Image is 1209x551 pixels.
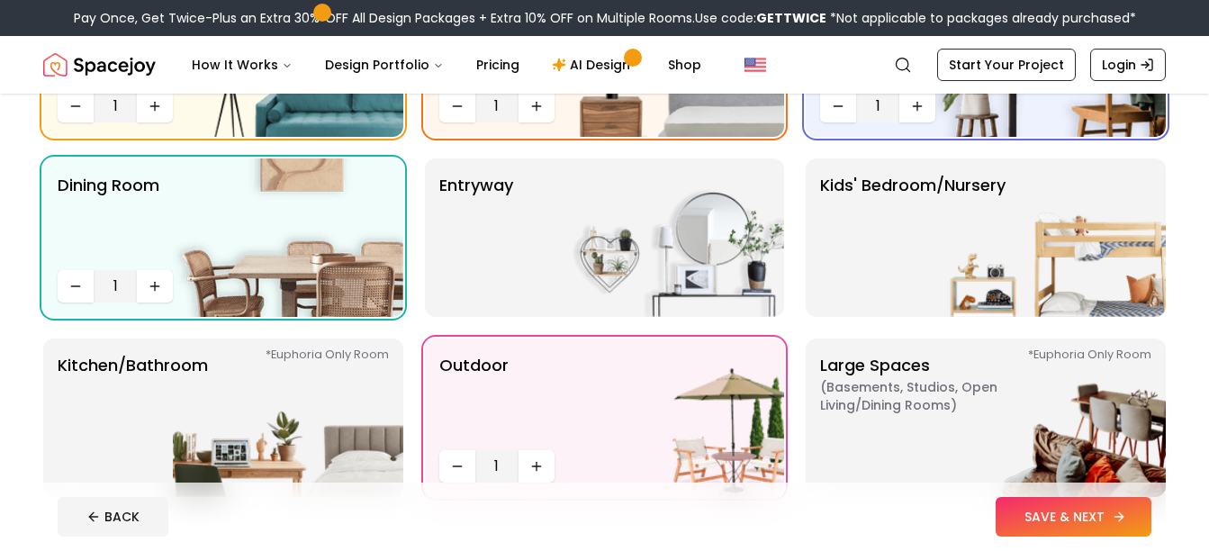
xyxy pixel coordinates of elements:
[43,47,156,83] img: Spacejoy Logo
[820,353,1045,483] p: Large Spaces
[483,456,511,477] span: 1
[101,95,130,117] span: 1
[537,47,650,83] a: AI Design
[137,90,173,122] button: Increase quantity
[996,497,1151,537] button: SAVE & NEXT
[820,90,856,122] button: Decrease quantity
[137,270,173,303] button: Increase quantity
[462,47,534,83] a: Pricing
[937,49,1076,81] a: Start Your Project
[820,378,1045,414] span: ( Basements, Studios, Open living/dining rooms )
[1090,49,1166,81] a: Login
[311,47,458,83] button: Design Portfolio
[58,353,208,483] p: Kitchen/Bathroom
[43,36,1166,94] nav: Global
[554,158,784,317] img: entryway
[439,173,513,303] p: entryway
[899,90,935,122] button: Increase quantity
[654,47,716,83] a: Shop
[826,9,1136,27] span: *Not applicable to packages already purchased*
[756,9,826,27] b: GETTWICE
[554,339,784,497] img: Outdoor
[519,90,555,122] button: Increase quantity
[74,9,1136,27] div: Pay Once, Get Twice-Plus an Extra 30% OFF All Design Packages + Extra 10% OFF on Multiple Rooms.
[177,47,716,83] nav: Main
[173,158,403,317] img: Dining Room
[177,47,307,83] button: How It Works
[863,95,892,117] span: 1
[439,353,509,443] p: Outdoor
[58,173,159,263] p: Dining Room
[58,270,94,303] button: Decrease quantity
[439,90,475,122] button: Decrease quantity
[519,450,555,483] button: Increase quantity
[483,95,511,117] span: 1
[43,47,156,83] a: Spacejoy
[935,339,1166,497] img: Large Spaces *Euphoria Only
[744,54,766,76] img: United States
[101,275,130,297] span: 1
[173,339,403,497] img: Kitchen/Bathroom *Euphoria Only
[820,173,1006,303] p: Kids' Bedroom/Nursery
[58,90,94,122] button: Decrease quantity
[439,450,475,483] button: Decrease quantity
[695,9,826,27] span: Use code:
[935,158,1166,317] img: Kids' Bedroom/Nursery
[58,497,168,537] button: BACK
